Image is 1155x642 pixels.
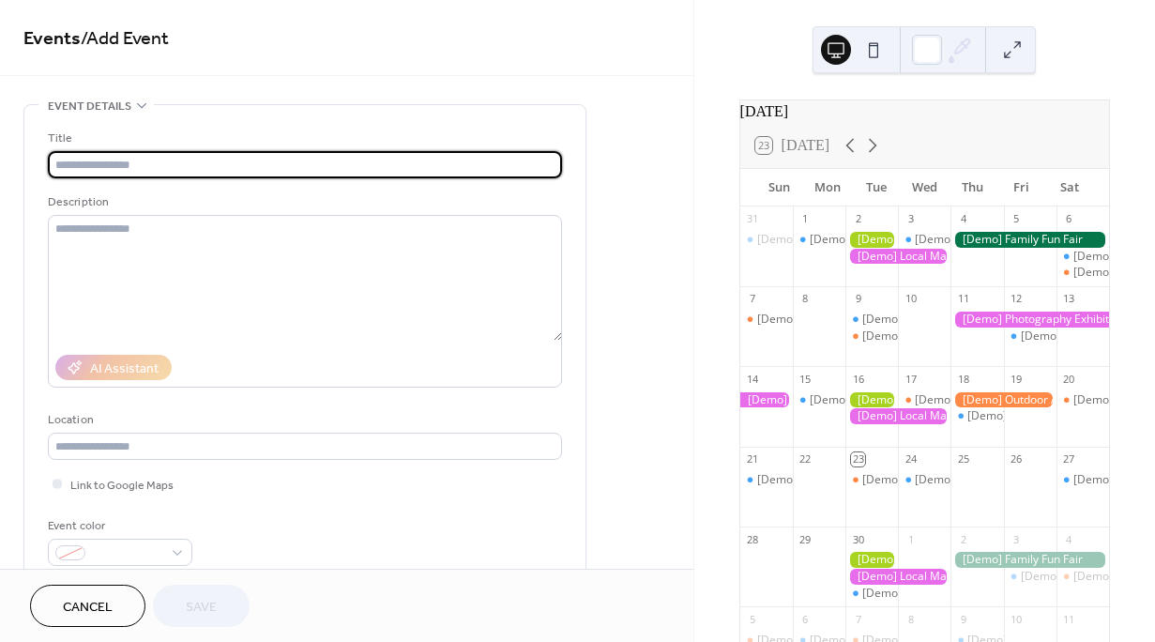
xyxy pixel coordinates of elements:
[1062,212,1076,226] div: 6
[956,612,970,626] div: 9
[845,392,898,408] div: [Demo] Gardening Workshop
[810,392,952,408] div: [Demo] Morning Yoga Bliss
[862,312,1005,328] div: [Demo] Morning Yoga Bliss
[48,97,131,116] span: Event details
[845,232,898,248] div: [Demo] Gardening Workshop
[1010,612,1024,626] div: 10
[845,472,898,488] div: [Demo] Seniors' Social Tea
[798,372,813,386] div: 15
[862,586,1005,602] div: [Demo] Morning Yoga Bliss
[950,552,1109,568] div: [Demo] Family Fun Fair
[746,612,760,626] div: 5
[1056,472,1109,488] div: [Demo] Morning Yoga Bliss
[956,212,970,226] div: 4
[915,392,1076,408] div: [Demo] Culinary Cooking Class
[746,292,760,306] div: 7
[915,232,1057,248] div: [Demo] Morning Yoga Bliss
[845,312,898,328] div: [Demo] Morning Yoga Bliss
[845,249,950,265] div: [Demo] Local Market
[740,100,1109,123] div: [DATE]
[956,452,970,466] div: 25
[862,329,1003,344] div: [Demo] Seniors' Social Tea
[1062,612,1076,626] div: 11
[851,532,865,546] div: 30
[949,169,997,206] div: Thu
[904,212,918,226] div: 3
[851,452,865,466] div: 23
[904,292,918,306] div: 10
[48,410,558,430] div: Location
[755,169,804,206] div: Sun
[851,292,865,306] div: 9
[1004,569,1056,585] div: [Demo] Morning Yoga Bliss
[1056,569,1109,585] div: [Demo] Open Mic Night
[810,232,945,248] div: [Demo] Fitness Bootcamp
[997,169,1046,206] div: Fri
[798,452,813,466] div: 22
[900,169,949,206] div: Wed
[1062,452,1076,466] div: 27
[967,408,1110,424] div: [Demo] Morning Yoga Bliss
[746,532,760,546] div: 28
[898,232,950,248] div: [Demo] Morning Yoga Bliss
[904,452,918,466] div: 24
[798,292,813,306] div: 8
[23,21,81,57] a: Events
[740,392,793,408] div: [Demo] Photography Exhibition
[1062,292,1076,306] div: 13
[845,569,950,585] div: [Demo] Local Market
[898,392,950,408] div: [Demo] Culinary Cooking Class
[845,408,950,424] div: [Demo] Local Market
[746,452,760,466] div: 21
[81,21,169,57] span: / Add Event
[851,212,865,226] div: 2
[956,292,970,306] div: 11
[1056,249,1109,265] div: [Demo] Morning Yoga Bliss
[1010,372,1024,386] div: 19
[1004,329,1056,344] div: [Demo] Morning Yoga Bliss
[63,598,113,618] span: Cancel
[950,408,1003,424] div: [Demo] Morning Yoga Bliss
[746,212,760,226] div: 31
[798,532,813,546] div: 29
[845,552,898,568] div: [Demo] Gardening Workshop
[1010,452,1024,466] div: 26
[48,129,558,148] div: Title
[740,312,793,328] div: [Demo] Book Club Gathering
[851,612,865,626] div: 7
[904,532,918,546] div: 1
[904,612,918,626] div: 8
[852,169,901,206] div: Tue
[70,476,174,496] span: Link to Google Maps
[48,192,558,212] div: Description
[845,586,898,602] div: [Demo] Morning Yoga Bliss
[1010,292,1024,306] div: 12
[757,312,907,328] div: [Demo] Book Club Gathering
[956,532,970,546] div: 2
[1056,265,1109,281] div: [Demo] Open Mic Night
[950,392,1056,408] div: [Demo] Outdoor Adventure Day
[915,472,1057,488] div: [Demo] Morning Yoga Bliss
[845,329,898,344] div: [Demo] Seniors' Social Tea
[757,472,900,488] div: [Demo] Morning Yoga Bliss
[757,232,900,248] div: [Demo] Morning Yoga Bliss
[956,372,970,386] div: 18
[950,312,1109,328] div: [Demo] Photography Exhibition
[950,232,1109,248] div: [Demo] Family Fun Fair
[851,372,865,386] div: 16
[1056,392,1109,408] div: [Demo] Open Mic Night
[48,516,189,536] div: Event color
[1010,532,1024,546] div: 3
[1062,372,1076,386] div: 20
[793,392,845,408] div: [Demo] Morning Yoga Bliss
[740,232,793,248] div: [Demo] Morning Yoga Bliss
[904,372,918,386] div: 17
[1010,212,1024,226] div: 5
[862,472,1003,488] div: [Demo] Seniors' Social Tea
[1062,532,1076,546] div: 4
[30,585,145,627] button: Cancel
[798,212,813,226] div: 1
[898,472,950,488] div: [Demo] Morning Yoga Bliss
[803,169,852,206] div: Mon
